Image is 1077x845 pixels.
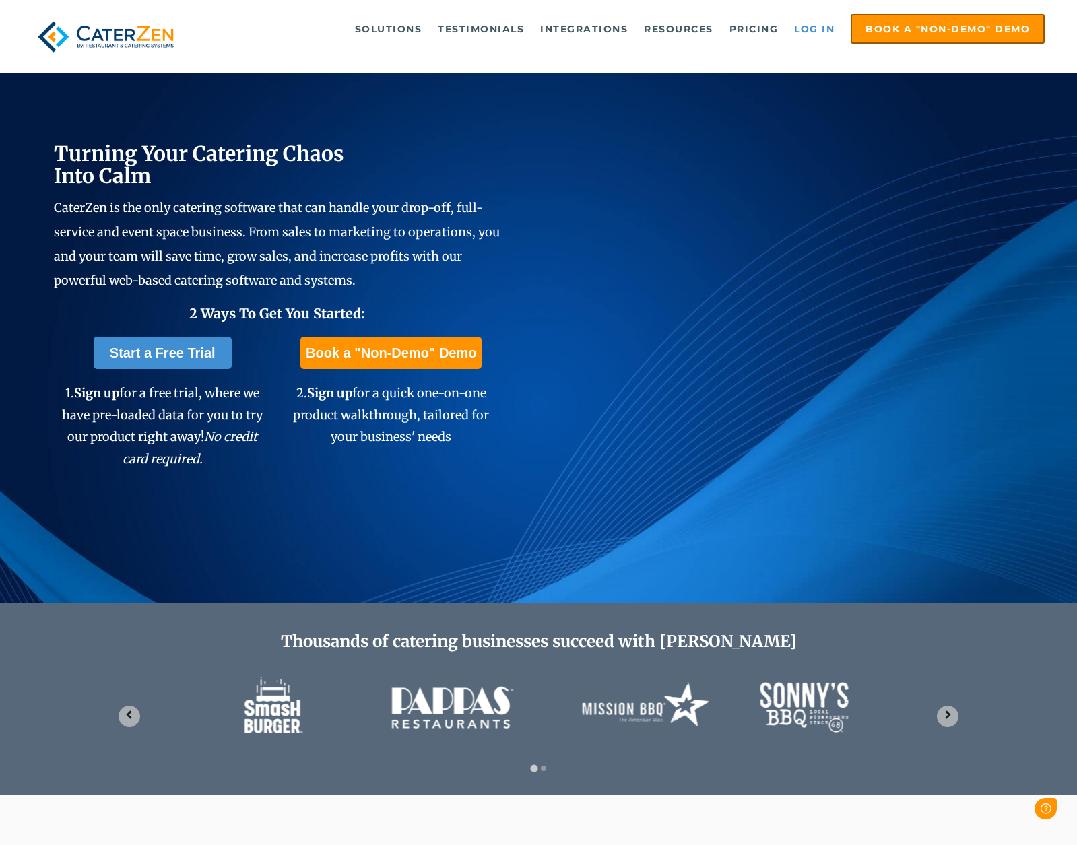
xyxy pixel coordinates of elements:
[108,659,969,773] section: Image carousel with 2 slides.
[123,429,258,466] em: No credit card required.
[300,337,482,369] a: Book a "Non-Demo" Demo
[637,15,720,42] a: Resources
[541,766,546,771] button: Go to slide 2
[787,15,841,42] a: Log in
[62,385,263,466] span: 1. for a free trial, where we have pre-loaded data for you to try our product right away!
[533,15,634,42] a: Integrations
[937,706,958,727] button: Next slide
[957,792,1062,830] iframe: Help widget launcher
[431,15,531,42] a: Testimonials
[119,706,140,727] button: Go to last slide
[524,762,554,773] div: Select a slide to show
[293,385,489,444] span: 2. for a quick one-on-one product walkthrough, tailored for your business' needs
[205,14,1045,44] div: Navigation Menu
[94,337,232,369] a: Start a Free Trial
[723,15,785,42] a: Pricing
[54,141,344,189] span: Turning Your Catering Chaos Into Calm
[189,305,365,322] span: 2 Ways To Get You Started:
[54,200,500,288] span: CaterZen is the only catering software that can handle your drop-off, full-service and event spac...
[32,14,179,59] img: caterzen
[216,659,862,753] img: caterzen-client-logos-1
[348,15,429,42] a: Solutions
[108,659,969,753] div: 1 of 2
[74,385,119,401] span: Sign up
[851,14,1045,44] a: Book a "Non-Demo" Demo
[108,632,969,652] h2: Thousands of catering businesses succeed with [PERSON_NAME]
[530,764,537,772] button: Go to slide 1
[307,385,352,401] span: Sign up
